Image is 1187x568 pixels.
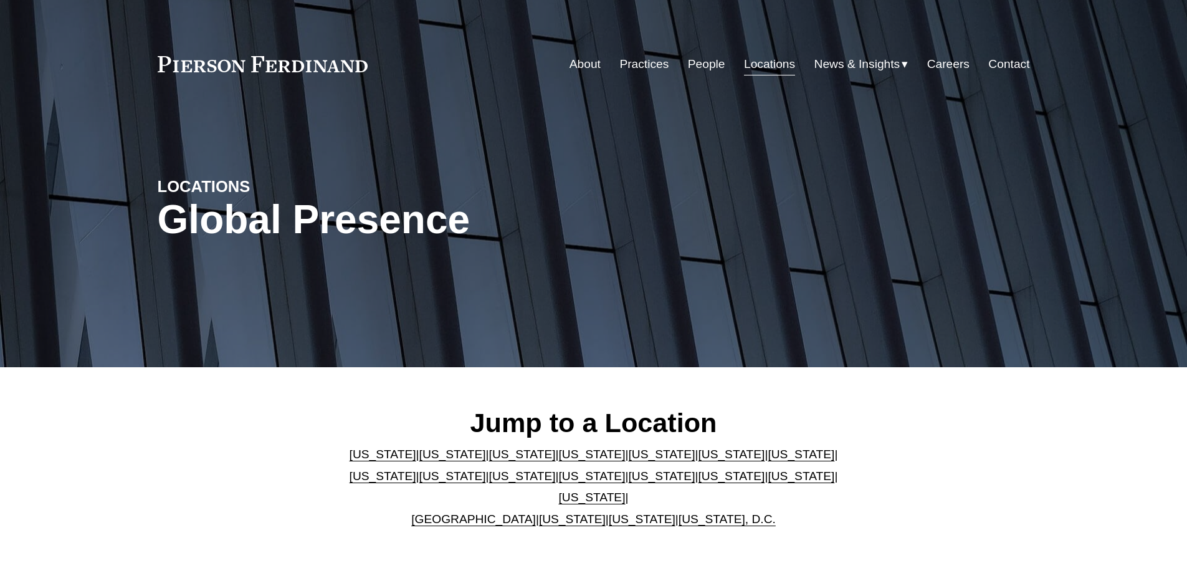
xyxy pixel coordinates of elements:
a: [US_STATE] [628,448,695,461]
p: | | | | | | | | | | | | | | | | | | [339,444,848,530]
a: [US_STATE] [419,448,486,461]
a: [US_STATE] [768,448,834,461]
a: People [688,52,725,76]
a: Contact [988,52,1029,76]
a: Locations [744,52,795,76]
a: [US_STATE] [539,513,606,526]
span: News & Insights [814,54,900,75]
a: [US_STATE] [489,448,556,461]
a: folder dropdown [814,52,908,76]
a: Practices [619,52,669,76]
a: Careers [927,52,970,76]
a: [US_STATE] [350,469,416,483]
a: [US_STATE] [559,491,626,504]
h1: Global Presence [158,197,739,243]
h2: Jump to a Location [339,407,848,439]
a: [US_STATE] [698,448,765,461]
a: [US_STATE] [609,513,675,526]
a: [US_STATE], D.C. [679,513,776,526]
a: [US_STATE] [698,469,765,483]
a: About [570,52,601,76]
a: [US_STATE] [489,469,556,483]
a: [US_STATE] [559,448,626,461]
a: [US_STATE] [559,469,626,483]
a: [US_STATE] [419,469,486,483]
a: [US_STATE] [350,448,416,461]
a: [US_STATE] [628,469,695,483]
h4: LOCATIONS [158,176,376,196]
a: [GEOGRAPHIC_DATA] [411,513,536,526]
a: [US_STATE] [768,469,834,483]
